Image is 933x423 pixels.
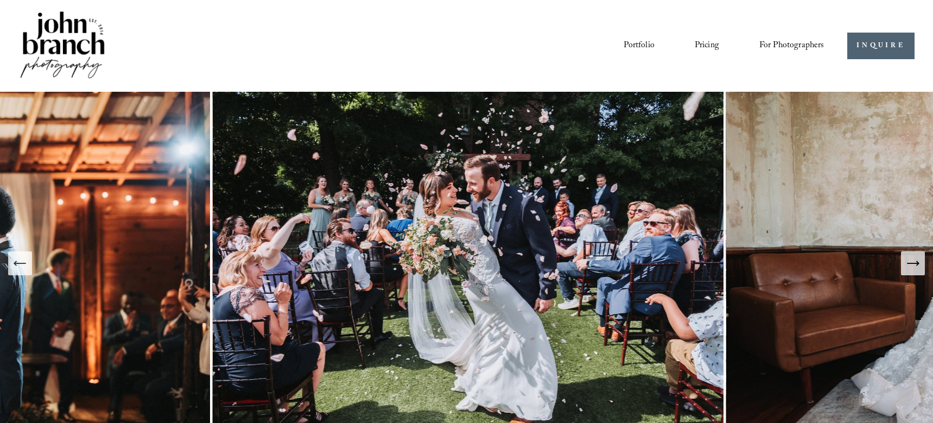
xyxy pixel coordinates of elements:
button: Previous Slide [8,251,32,275]
a: folder dropdown [759,37,824,55]
img: John Branch IV Photography [18,9,106,83]
button: Next Slide [901,251,925,275]
a: Pricing [695,37,719,55]
span: For Photographers [759,37,824,54]
a: INQUIRE [847,33,914,59]
a: Portfolio [624,37,654,55]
